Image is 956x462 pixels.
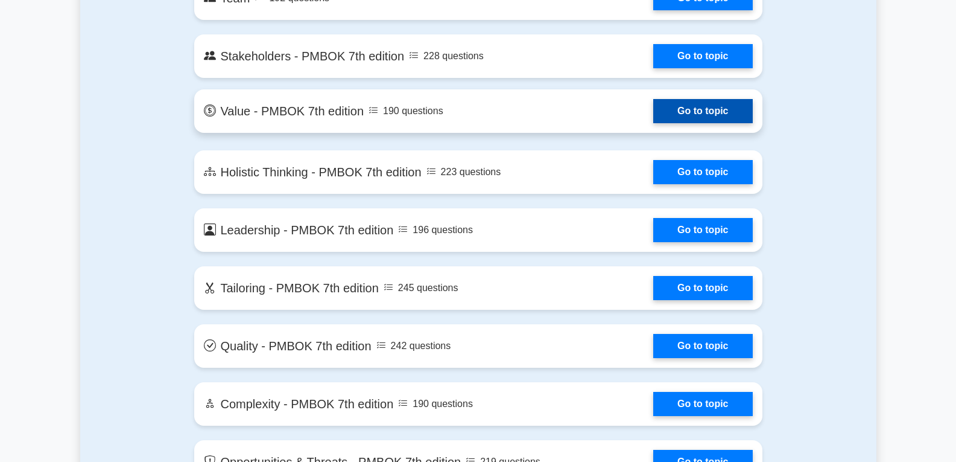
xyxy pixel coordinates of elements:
[653,160,752,184] a: Go to topic
[653,334,752,358] a: Go to topic
[653,276,752,300] a: Go to topic
[653,218,752,242] a: Go to topic
[653,44,752,68] a: Go to topic
[653,99,752,123] a: Go to topic
[653,392,752,416] a: Go to topic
